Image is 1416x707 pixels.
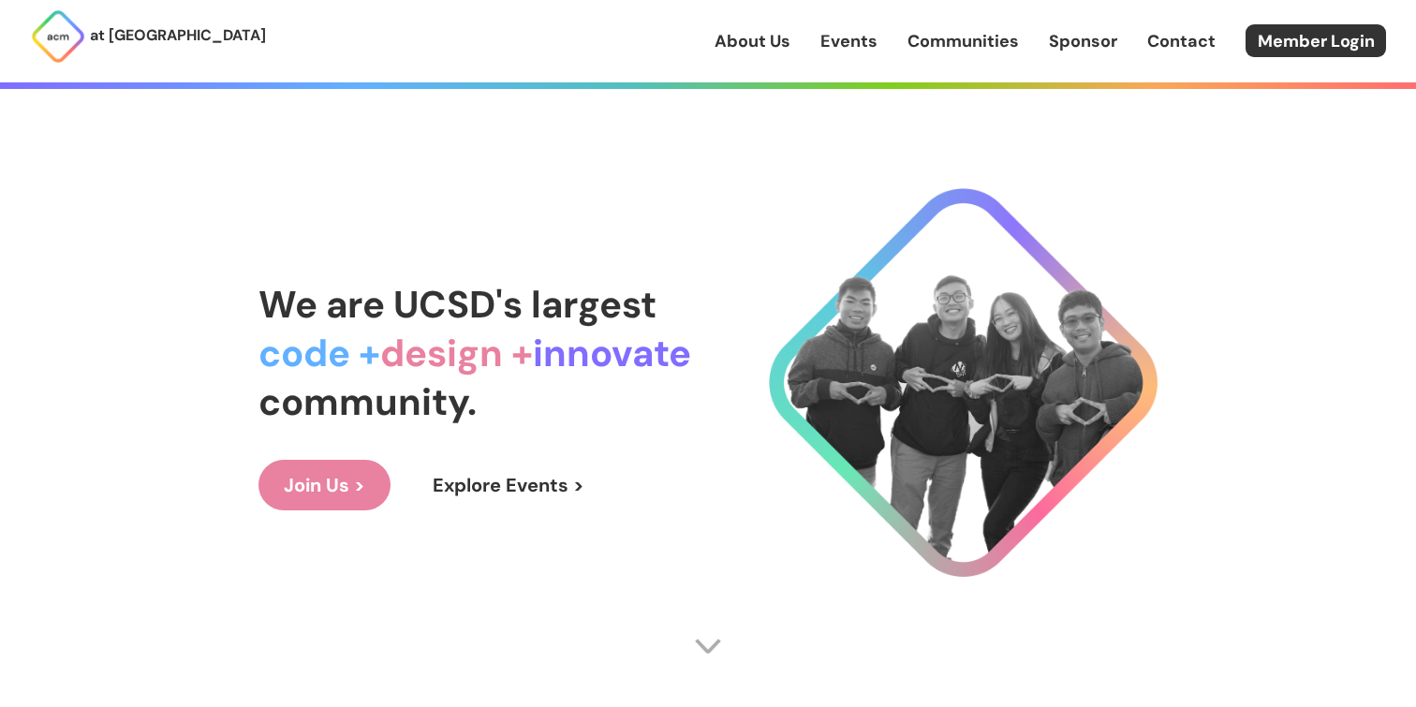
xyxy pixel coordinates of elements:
a: Communities [907,29,1019,53]
a: About Us [715,29,790,53]
span: innovate [533,329,691,377]
a: Member Login [1246,24,1386,57]
span: We are UCSD's largest [258,280,656,329]
a: at [GEOGRAPHIC_DATA] [30,8,266,65]
img: Cool Logo [769,188,1158,577]
span: community. [258,377,477,426]
a: Contact [1147,29,1216,53]
a: Sponsor [1049,29,1117,53]
a: Events [820,29,878,53]
span: design + [380,329,533,377]
a: Join Us > [258,460,391,510]
p: at [GEOGRAPHIC_DATA] [90,23,266,48]
a: Explore Events > [407,460,610,510]
img: Scroll Arrow [694,632,722,660]
span: code + [258,329,380,377]
img: ACM Logo [30,8,86,65]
